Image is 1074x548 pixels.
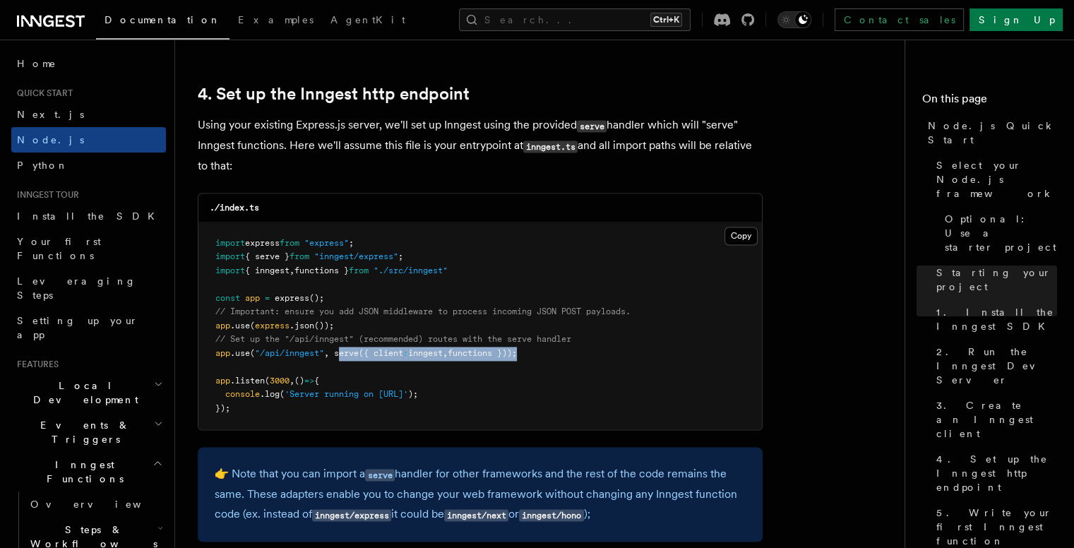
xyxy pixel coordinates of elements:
[945,212,1057,254] span: Optional: Use a starter project
[225,389,260,399] span: console
[408,389,418,399] span: );
[398,251,403,261] span: ;
[359,348,403,358] span: ({ client
[577,120,607,132] code: serve
[314,376,319,386] span: {
[314,251,398,261] span: "inngest/express"
[408,348,443,358] span: inngest
[330,14,405,25] span: AgentKit
[275,293,309,303] span: express
[17,109,84,120] span: Next.js
[285,389,408,399] span: 'Server running on [URL]'
[229,4,322,38] a: Examples
[290,376,294,386] span: ,
[928,119,1057,147] span: Node.js Quick Start
[215,238,245,248] span: import
[936,398,1057,441] span: 3. Create an Inngest client
[931,446,1057,500] a: 4. Set up the Inngest http endpoint
[936,452,1057,494] span: 4. Set up the Inngest http endpoint
[250,348,255,358] span: (
[215,293,240,303] span: const
[309,293,324,303] span: ();
[349,238,354,248] span: ;
[11,153,166,178] a: Python
[215,464,746,525] p: 👉 Note that you can import a handler for other frameworks and the rest of the code remains the sa...
[265,293,270,303] span: =
[245,266,290,275] span: { inngest
[215,403,230,413] span: });
[969,8,1063,31] a: Sign Up
[365,469,395,481] code: serve
[11,203,166,229] a: Install the SDK
[403,348,408,358] span: :
[312,509,391,521] code: inngest/express
[198,84,470,104] a: 4. Set up the Inngest http endpoint
[443,348,448,358] span: ,
[11,379,154,407] span: Local Development
[290,321,314,330] span: .json
[255,321,290,330] span: express
[11,268,166,308] a: Leveraging Steps
[11,359,59,370] span: Features
[215,251,245,261] span: import
[294,266,349,275] span: functions }
[11,127,166,153] a: Node.js
[931,339,1057,393] a: 2. Run the Inngest Dev Server
[280,238,299,248] span: from
[230,321,250,330] span: .use
[11,452,166,492] button: Inngest Functions
[215,348,230,358] span: app
[17,315,138,340] span: Setting up your app
[294,376,304,386] span: ()
[374,266,448,275] span: "./src/inngest"
[105,14,221,25] span: Documentation
[17,56,56,71] span: Home
[448,348,517,358] span: functions }));
[11,51,166,76] a: Home
[11,102,166,127] a: Next.js
[936,305,1057,333] span: 1. Install the Inngest SDK
[30,499,176,510] span: Overview
[215,266,245,275] span: import
[17,236,101,261] span: Your first Functions
[322,4,414,38] a: AgentKit
[931,299,1057,339] a: 1. Install the Inngest SDK
[922,113,1057,153] a: Node.js Quick Start
[314,321,334,330] span: ());
[459,8,691,31] button: Search...Ctrl+K
[334,348,359,358] span: serve
[215,376,230,386] span: app
[230,376,265,386] span: .listen
[215,306,631,316] span: // Important: ensure you add JSON middleware to process incoming JSON POST payloads.
[245,238,280,248] span: express
[835,8,964,31] a: Contact sales
[198,115,763,176] p: Using your existing Express.js server, we'll set up Inngest using the provided handler which will...
[290,266,294,275] span: ,
[255,348,324,358] span: "/api/inngest"
[265,376,270,386] span: (
[260,389,280,399] span: .log
[25,492,166,517] a: Overview
[17,134,84,145] span: Node.js
[931,393,1057,446] a: 3. Create an Inngest client
[11,373,166,412] button: Local Development
[304,376,314,386] span: =>
[931,153,1057,206] a: Select your Node.js framework
[349,266,369,275] span: from
[17,160,68,171] span: Python
[215,321,230,330] span: app
[11,229,166,268] a: Your first Functions
[245,293,260,303] span: app
[11,189,79,201] span: Inngest tour
[777,11,811,28] button: Toggle dark mode
[922,90,1057,113] h4: On this page
[936,266,1057,294] span: Starting your project
[11,458,153,486] span: Inngest Functions
[17,275,136,301] span: Leveraging Steps
[365,467,395,480] a: serve
[17,210,163,222] span: Install the SDK
[210,203,259,213] code: ./index.ts
[324,348,329,358] span: ,
[96,4,229,40] a: Documentation
[936,506,1057,548] span: 5. Write your first Inngest function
